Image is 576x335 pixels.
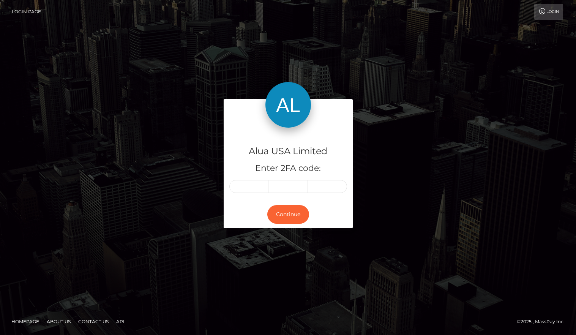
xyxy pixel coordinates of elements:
a: Login [534,4,563,20]
img: Alua USA Limited [265,82,311,128]
a: Login Page [12,4,41,20]
h4: Alua USA Limited [229,145,347,158]
h5: Enter 2FA code: [229,163,347,174]
a: API [113,316,128,327]
a: About Us [44,316,74,327]
a: Contact Us [75,316,112,327]
div: © 2025 , MassPay Inc. [517,318,570,326]
a: Homepage [8,316,42,327]
button: Continue [267,205,309,224]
